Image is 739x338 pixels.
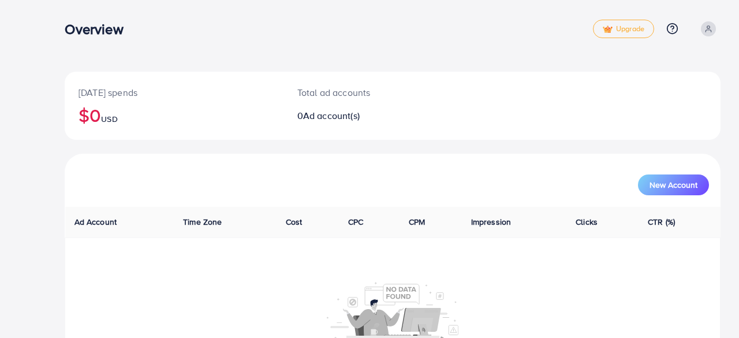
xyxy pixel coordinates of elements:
p: [DATE] spends [79,86,270,99]
span: New Account [650,181,697,189]
span: Impression [471,216,512,228]
span: Ad account(s) [303,109,360,122]
p: Total ad accounts [297,86,434,99]
a: tickUpgrade [593,20,654,38]
span: Upgrade [603,25,644,34]
span: CPM [409,216,425,228]
span: Clicks [576,216,598,228]
span: CPC [348,216,363,228]
span: Ad Account [74,216,117,228]
h2: $0 [79,104,270,126]
span: CTR (%) [648,216,675,228]
span: Time Zone [183,216,222,228]
h3: Overview [65,21,132,38]
h2: 0 [297,110,434,121]
span: Cost [286,216,303,228]
img: tick [603,25,613,34]
button: New Account [638,174,709,195]
span: USD [101,113,117,125]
